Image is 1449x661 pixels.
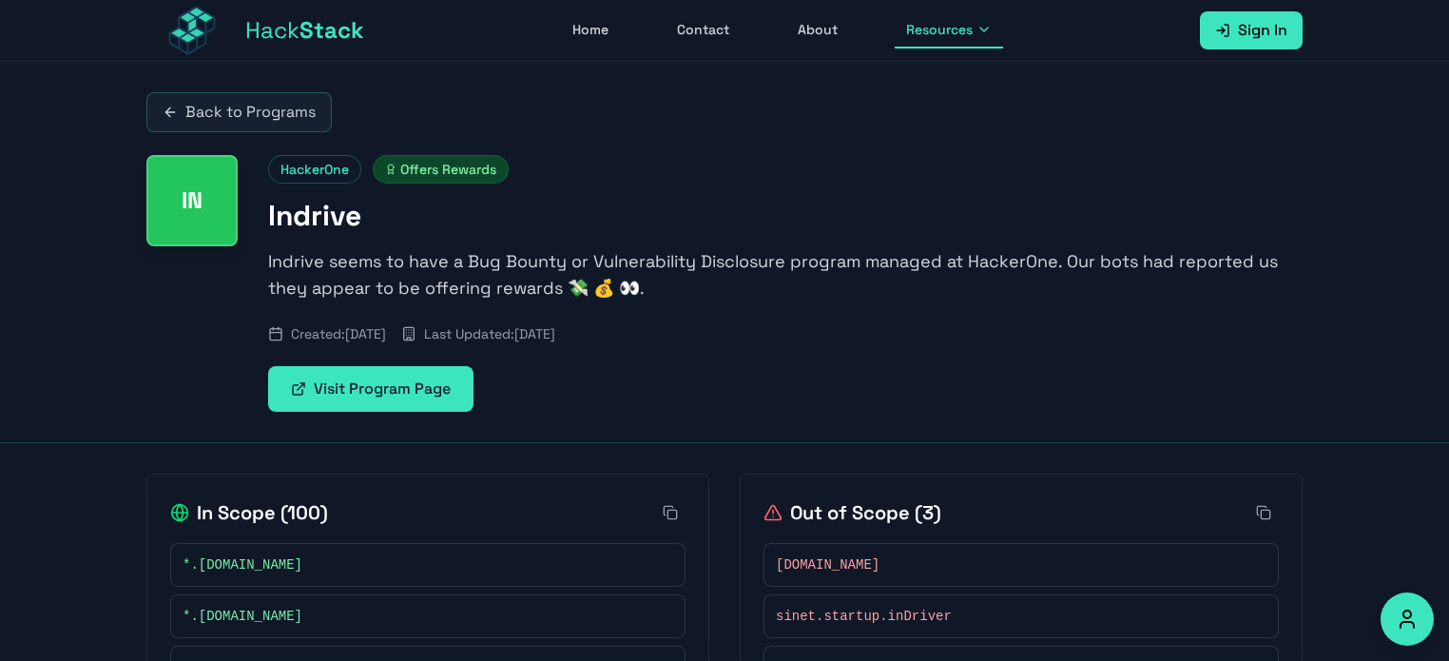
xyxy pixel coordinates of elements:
span: *.[DOMAIN_NAME] [183,607,302,626]
button: Resources [895,12,1003,49]
span: Hack [245,15,364,46]
a: Contact [666,12,741,49]
span: Sign In [1238,19,1287,42]
a: Visit Program Page [268,366,473,412]
span: HackerOne [268,155,361,184]
h1: Indrive [268,199,1303,233]
span: *.[DOMAIN_NAME] [183,555,302,574]
p: Indrive seems to have a Bug Bounty or Vulnerability Disclosure program managed at HackerOne. Our ... [268,248,1303,301]
span: Resources [906,20,973,39]
h2: Out of Scope ( 3 ) [763,499,941,526]
a: About [786,12,849,49]
span: sinet.startup.inDriver [776,607,952,626]
div: Indrive [146,155,238,246]
a: Sign In [1200,11,1303,49]
a: Home [561,12,620,49]
button: Copy all in-scope items [655,497,686,528]
span: Created: [DATE] [291,324,386,343]
span: Last Updated: [DATE] [424,324,555,343]
h2: In Scope ( 100 ) [170,499,328,526]
span: [DOMAIN_NAME] [776,555,879,574]
a: Back to Programs [146,92,332,132]
span: Offers Rewards [373,155,509,184]
button: Copy all out-of-scope items [1248,497,1279,528]
button: Accessibility Options [1381,593,1434,646]
span: Stack [299,15,364,45]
